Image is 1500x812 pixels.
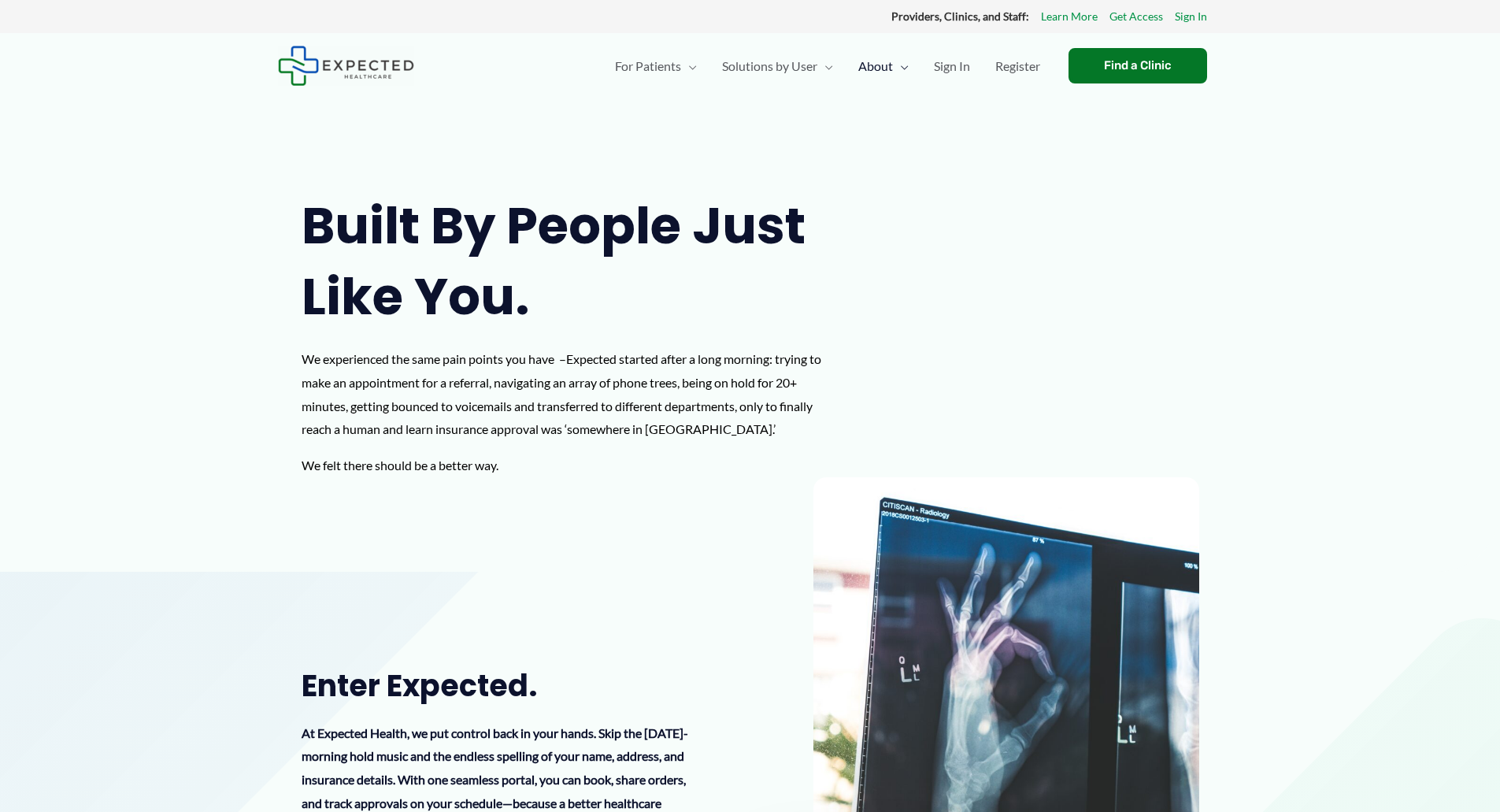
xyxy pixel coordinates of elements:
p: We felt there should be a better way. [302,454,840,477]
a: Solutions by UserMenu Toggle [709,39,846,94]
span: Menu Toggle [893,39,909,94]
a: Find a Clinic [1069,48,1207,83]
a: Learn More [1041,6,1098,27]
span: Menu Toggle [681,39,697,94]
h2: Enter Expected. [302,666,700,705]
a: Sign In [921,39,983,94]
span: Menu Toggle [817,39,833,94]
span: Solutions by User [722,39,817,94]
p: We experienced the same pain points you have – [302,347,840,441]
strong: Providers, Clinics, and Staff: [891,9,1029,23]
img: Expected Healthcare Logo - side, dark font, small [278,46,414,86]
span: About [858,39,893,94]
h1: Built by people just like you. [302,191,840,332]
a: Register [983,39,1053,94]
span: Sign In [934,39,970,94]
span: For Patients [615,39,681,94]
nav: Primary Site Navigation [602,39,1053,94]
a: Get Access [1109,6,1163,27]
a: For PatientsMenu Toggle [602,39,709,94]
a: Sign In [1175,6,1207,27]
a: AboutMenu Toggle [846,39,921,94]
span: Register [995,39,1040,94]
